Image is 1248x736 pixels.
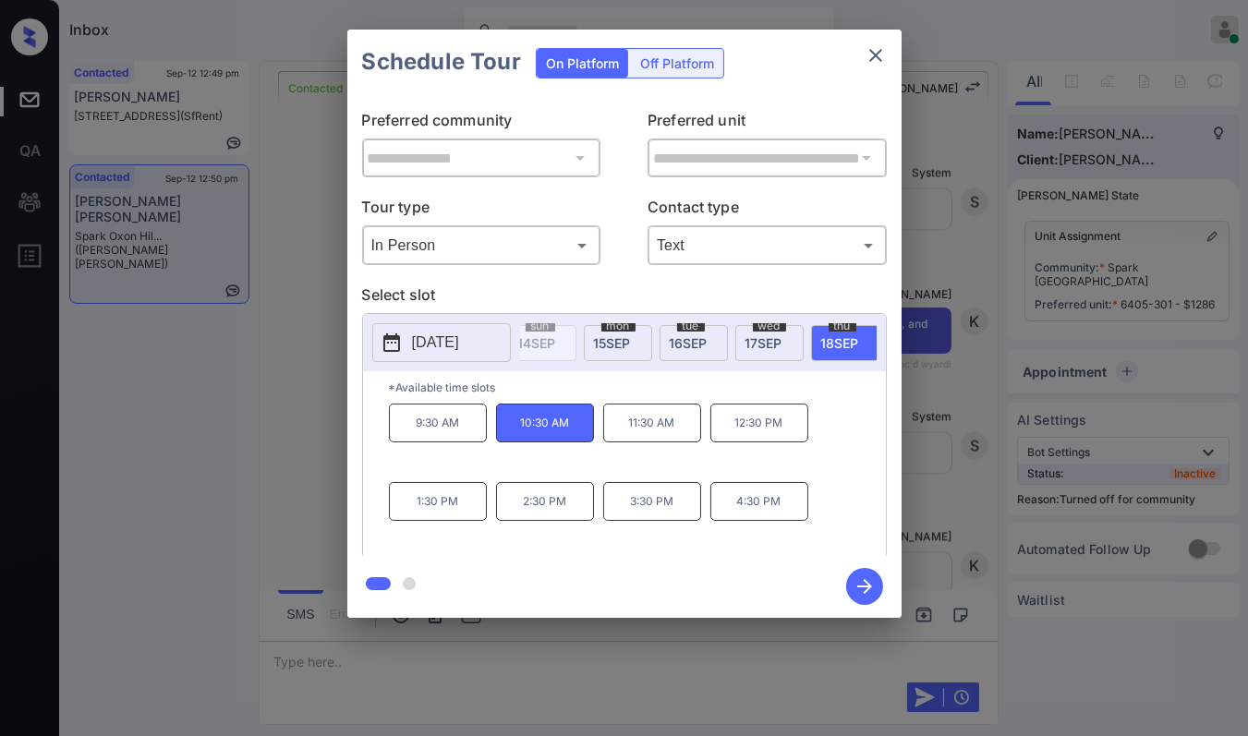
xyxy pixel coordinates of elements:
p: Preferred community [362,109,601,139]
p: 1:30 PM [389,482,487,521]
span: 17 SEP [745,335,782,351]
div: In Person [367,230,597,260]
p: 10:30 AM [496,404,594,442]
span: 15 SEP [594,335,631,351]
span: thu [829,320,856,332]
div: Off Platform [631,49,723,78]
button: btn-next [835,562,894,610]
span: mon [601,320,636,332]
p: Tour type [362,196,601,225]
div: date-select [811,325,879,361]
span: wed [753,320,786,332]
p: 3:30 PM [603,482,701,521]
p: *Available time slots [389,371,886,404]
div: On Platform [537,49,628,78]
div: date-select [735,325,804,361]
p: Preferred unit [648,109,887,139]
div: Text [652,230,882,260]
button: [DATE] [372,323,511,362]
p: [DATE] [412,332,459,354]
p: 2:30 PM [496,482,594,521]
div: date-select [584,325,652,361]
h2: Schedule Tour [347,30,536,94]
div: date-select [660,325,728,361]
p: 9:30 AM [389,404,487,442]
p: Select slot [362,284,887,313]
p: 12:30 PM [710,404,808,442]
p: Contact type [648,196,887,225]
span: tue [677,320,705,332]
span: 16 SEP [670,335,708,351]
p: 11:30 AM [603,404,701,442]
p: 4:30 PM [710,482,808,521]
span: 18 SEP [821,335,859,351]
button: close [857,37,894,74]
